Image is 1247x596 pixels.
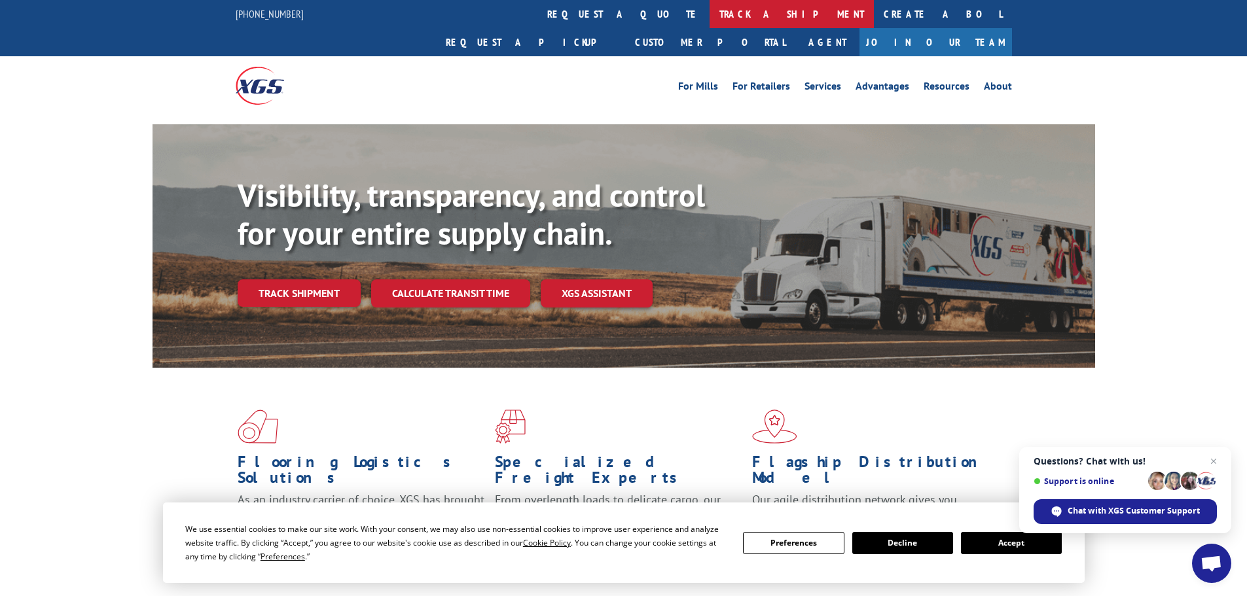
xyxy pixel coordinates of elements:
a: Join Our Team [859,28,1012,56]
a: XGS ASSISTANT [541,279,653,307]
a: Services [804,81,841,96]
div: We use essential cookies to make our site work. With your consent, we may also use non-essential ... [185,522,727,563]
div: Open chat [1192,544,1231,583]
img: xgs-icon-focused-on-flooring-red [495,410,526,444]
a: Agent [795,28,859,56]
a: Calculate transit time [371,279,530,307]
a: Request a pickup [436,28,625,56]
span: Our agile distribution network gives you nationwide inventory management on demand. [752,492,993,523]
button: Decline [852,532,953,554]
div: Chat with XGS Customer Support [1034,499,1217,524]
h1: Specialized Freight Experts [495,454,742,492]
span: Support is online [1034,476,1144,486]
span: Questions? Chat with us! [1034,456,1217,466]
b: Visibility, transparency, and control for your entire supply chain. [238,175,705,253]
h1: Flagship Distribution Model [752,454,1000,492]
a: Resources [924,81,969,96]
button: Accept [961,532,1062,554]
h1: Flooring Logistics Solutions [238,454,485,492]
span: Chat with XGS Customer Support [1068,505,1200,517]
img: xgs-icon-total-supply-chain-intelligence-red [238,410,278,444]
a: About [984,81,1012,96]
a: For Mills [678,81,718,96]
p: From overlength loads to delicate cargo, our experienced staff knows the best way to move your fr... [495,492,742,550]
span: Preferences [261,551,305,562]
a: Track shipment [238,279,361,307]
button: Preferences [743,532,844,554]
a: For Retailers [732,81,790,96]
img: xgs-icon-flagship-distribution-model-red [752,410,797,444]
a: Advantages [856,81,909,96]
span: Cookie Policy [523,537,571,548]
a: [PHONE_NUMBER] [236,7,304,20]
div: Cookie Consent Prompt [163,502,1085,583]
a: Customer Portal [625,28,795,56]
span: As an industry carrier of choice, XGS has brought innovation and dedication to flooring logistics... [238,492,484,538]
span: Close chat [1206,453,1221,469]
